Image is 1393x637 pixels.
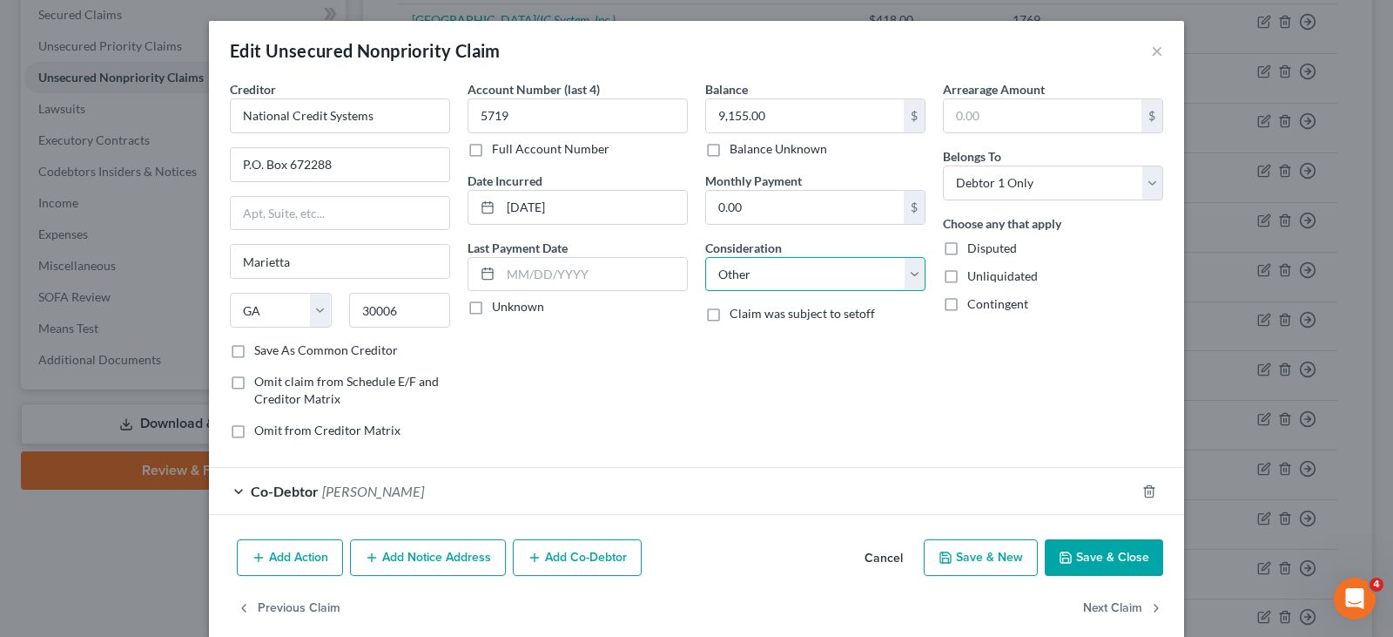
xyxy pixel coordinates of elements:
input: Enter zip... [349,293,451,328]
span: [PERSON_NAME] [322,483,424,499]
input: Apt, Suite, etc... [231,197,449,230]
input: 0.00 [944,99,1141,132]
button: Previous Claim [237,590,340,627]
div: $ [904,191,925,224]
input: Enter address... [231,148,449,181]
div: Edit Unsecured Nonpriority Claim [230,38,501,63]
label: Balance [705,80,748,98]
label: Choose any that apply [943,214,1061,233]
button: Add Notice Address [350,539,506,576]
label: Full Account Number [492,140,609,158]
iframe: Intercom live chat [1334,578,1376,620]
label: Date Incurred [468,172,542,190]
span: Creditor [230,82,276,97]
span: Disputed [967,241,1017,255]
input: MM/DD/YYYY [501,191,687,224]
div: $ [904,99,925,132]
label: Arrearage Amount [943,80,1045,98]
button: Cancel [851,541,917,576]
span: Contingent [967,296,1028,311]
button: Add Co-Debtor [513,539,642,576]
span: Omit claim from Schedule E/F and Creditor Matrix [254,374,439,406]
button: Add Action [237,539,343,576]
span: Omit from Creditor Matrix [254,423,400,437]
button: Next Claim [1083,590,1163,627]
button: Save & Close [1045,539,1163,576]
span: Unliquidated [967,268,1038,283]
span: Belongs To [943,149,1001,164]
label: Unknown [492,298,544,315]
input: Enter city... [231,245,449,278]
span: Claim was subject to setoff [730,306,875,321]
input: XXXX [468,98,688,133]
input: 0.00 [706,191,904,224]
label: Consideration [705,239,782,257]
div: $ [1141,99,1162,132]
label: Last Payment Date [468,239,568,257]
label: Balance Unknown [730,140,827,158]
input: MM/DD/YYYY [501,258,687,291]
span: 4 [1369,578,1383,592]
input: 0.00 [706,99,904,132]
label: Account Number (last 4) [468,80,600,98]
label: Save As Common Creditor [254,342,398,359]
label: Monthly Payment [705,172,802,190]
input: Search creditor by name... [230,98,450,133]
button: × [1151,40,1163,61]
span: Co-Debtor [251,483,319,499]
button: Save & New [924,539,1038,576]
